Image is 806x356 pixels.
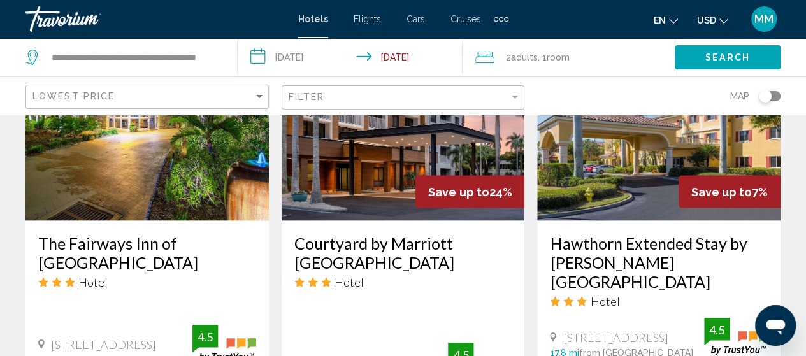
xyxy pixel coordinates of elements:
[428,185,489,199] span: Save up to
[289,92,325,102] span: Filter
[38,275,256,289] div: 3 star Hotel
[282,17,525,221] img: Hotel image
[705,53,750,63] span: Search
[294,275,512,289] div: 3 star Hotel
[192,329,218,345] div: 4.5
[679,176,781,208] div: 7%
[538,48,570,66] span: , 1
[494,9,508,29] button: Extra navigation items
[450,14,481,24] a: Cruises
[238,38,463,76] button: Check-in date: Aug 29, 2025 Check-out date: Sep 1, 2025
[506,48,538,66] span: 2
[590,294,619,308] span: Hotel
[704,322,730,338] div: 4.5
[550,234,768,291] a: Hawthorn Extended Stay by [PERSON_NAME] [GEOGRAPHIC_DATA]
[563,331,668,345] span: [STREET_ADDRESS]
[654,15,666,25] span: en
[747,6,781,32] button: User Menu
[32,92,265,103] mat-select: Sort by
[25,6,285,32] a: Travorium
[32,91,115,101] span: Lowest Price
[749,90,781,102] button: Toggle map
[754,13,774,25] span: MM
[294,234,512,272] a: Courtyard by Marriott [GEOGRAPHIC_DATA]
[335,275,364,289] span: Hotel
[298,14,328,24] a: Hotels
[354,14,381,24] a: Flights
[537,17,781,221] img: Hotel image
[654,11,678,29] button: Change language
[282,85,525,111] button: Filter
[675,45,781,69] button: Search
[697,11,728,29] button: Change currency
[415,176,524,208] div: 24%
[697,15,716,25] span: USD
[511,52,538,62] span: Adults
[38,234,256,272] a: The Fairways Inn of [GEOGRAPHIC_DATA]
[407,14,425,24] a: Cars
[704,318,768,355] img: trustyou-badge.svg
[51,338,156,352] span: [STREET_ADDRESS]
[730,87,749,105] span: Map
[691,185,752,199] span: Save up to
[25,17,269,221] img: Hotel image
[755,305,796,346] iframe: Button to launch messaging window
[78,275,108,289] span: Hotel
[463,38,675,76] button: Travelers: 2 adults, 0 children
[550,294,768,308] div: 3 star Hotel
[547,52,570,62] span: Room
